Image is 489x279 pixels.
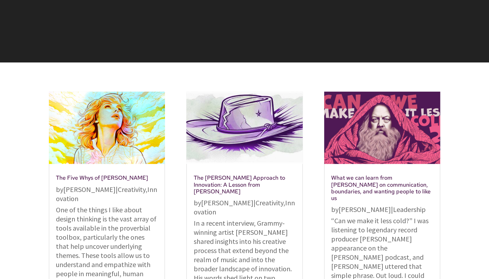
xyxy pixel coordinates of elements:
[56,174,148,181] a: The Five Whys of [PERSON_NAME]
[56,185,158,203] p: by | ,
[331,174,431,202] a: What we can learn from [PERSON_NAME] on communication, boundaries, and wanting people to like us
[201,198,253,207] a: [PERSON_NAME]
[63,185,116,194] a: [PERSON_NAME]
[393,205,426,214] a: Leadership
[56,185,157,203] a: Innovation
[193,198,295,217] p: by | ,
[339,205,391,214] a: [PERSON_NAME]
[193,198,295,216] a: Innovation
[186,92,302,164] img: The Workman’s Approach to Innovation: A Lesson from Chris Stapleton
[255,198,283,207] a: Creativity
[324,92,440,164] img: What we can learn from Rick Rubin on communication, boundaries, and wanting people to like us
[193,174,285,195] a: The [PERSON_NAME] Approach to Innovation: A Lesson from [PERSON_NAME]
[49,92,165,164] img: The Five Whys of Taylor Swift
[118,185,146,194] a: Creativity
[331,205,433,214] p: by |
